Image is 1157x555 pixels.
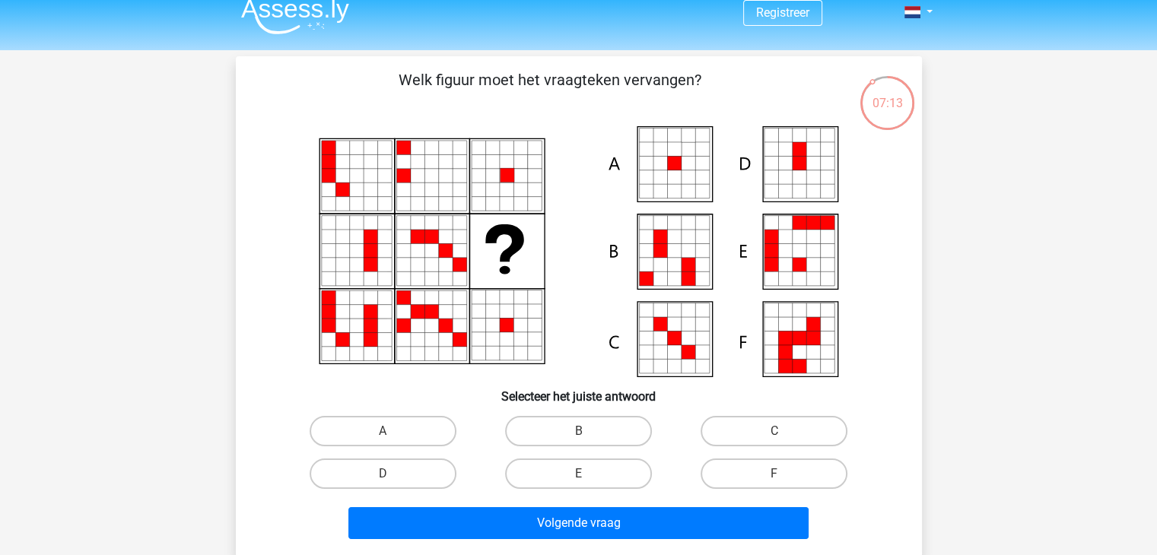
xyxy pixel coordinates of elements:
[260,377,898,404] h6: Selecteer het juiste antwoord
[505,416,652,446] label: B
[260,68,841,114] p: Welk figuur moet het vraagteken vervangen?
[348,507,809,539] button: Volgende vraag
[756,5,809,20] a: Registreer
[701,416,847,446] label: C
[310,458,456,489] label: D
[701,458,847,489] label: F
[859,75,916,113] div: 07:13
[505,458,652,489] label: E
[310,416,456,446] label: A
